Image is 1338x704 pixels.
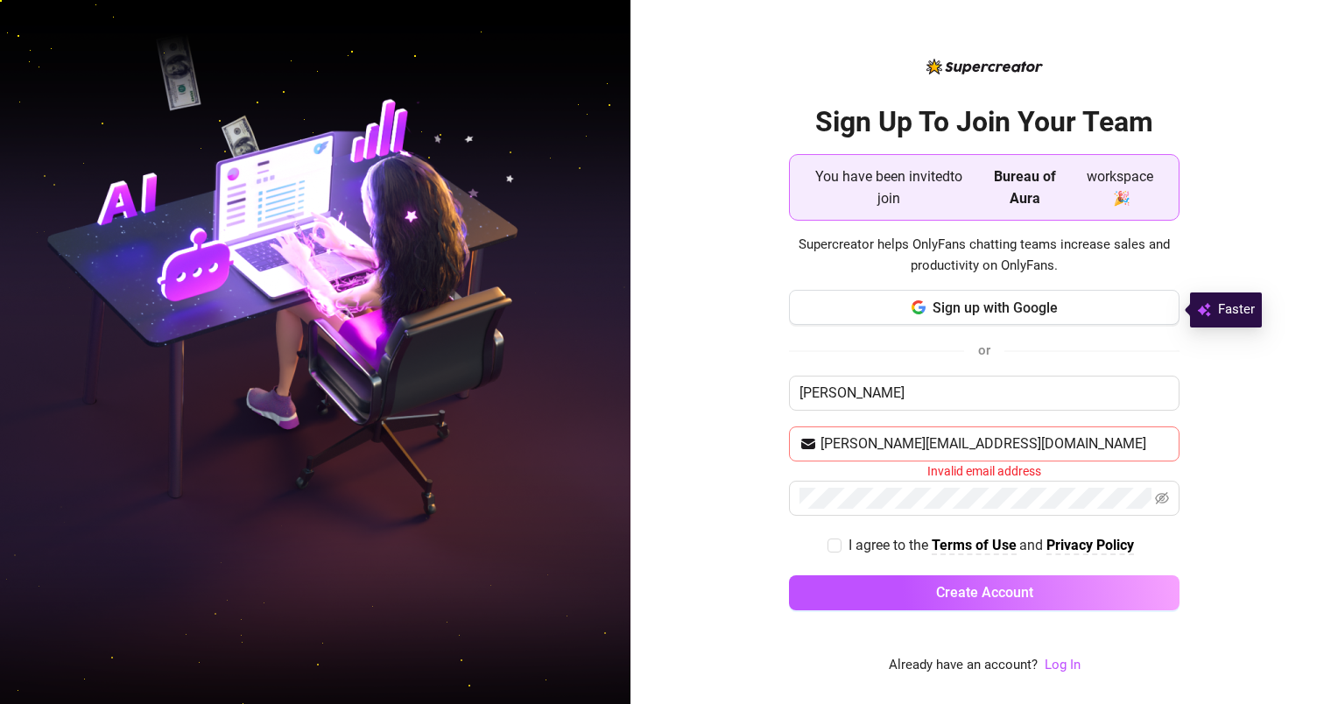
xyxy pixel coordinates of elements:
span: Supercreator helps OnlyFans chatting teams increase sales and productivity on OnlyFans. [789,235,1180,276]
input: Enter your Name [789,376,1180,411]
span: workspace 🎉 [1075,165,1165,209]
button: Sign up with Google [789,290,1180,325]
span: Create Account [936,584,1033,601]
span: or [978,342,990,358]
a: Log In [1045,657,1081,672]
img: svg%3e [1197,299,1211,320]
span: I agree to the [849,537,932,553]
strong: Terms of Use [932,537,1017,553]
span: You have been invited to join [804,165,974,209]
input: Your email [820,433,1169,454]
strong: Bureau of Aura [994,168,1056,207]
span: Sign up with Google [933,299,1058,316]
img: logo-BBDzfeDw.svg [926,59,1043,74]
a: Privacy Policy [1046,537,1134,555]
div: Invalid email address [789,461,1180,481]
span: eye-invisible [1155,491,1169,505]
span: Already have an account? [889,655,1038,676]
a: Terms of Use [932,537,1017,555]
strong: Privacy Policy [1046,537,1134,553]
span: and [1019,537,1046,553]
button: Create Account [789,575,1180,610]
h2: Sign Up To Join Your Team [789,104,1180,140]
span: Faster [1218,299,1255,320]
a: Log In [1045,655,1081,676]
